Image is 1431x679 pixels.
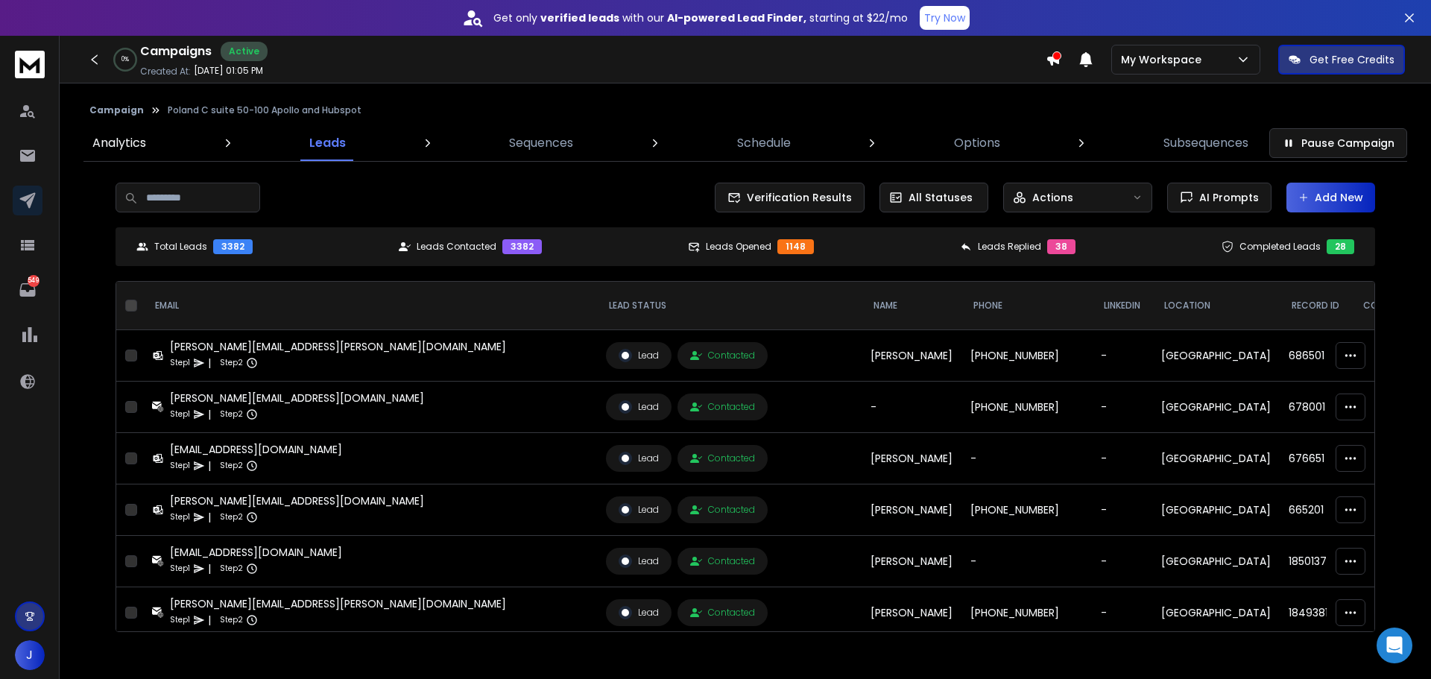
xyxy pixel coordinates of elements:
td: [PERSON_NAME] [862,484,961,536]
p: Sequences [509,134,573,152]
p: Actions [1032,190,1073,205]
a: 549 [13,275,42,305]
td: [PHONE_NUMBER] [961,587,1092,639]
a: Subsequences [1154,125,1257,161]
div: 3382 [213,239,253,254]
p: Poland C suite 50-100 Apollo and Hubspot [168,104,361,116]
td: 678001 [1280,382,1351,433]
p: Get Free Credits [1310,52,1394,67]
td: [GEOGRAPHIC_DATA] [1152,330,1280,382]
th: LEAD STATUS [597,282,862,330]
th: Phone [961,282,1092,330]
td: - [1092,536,1152,587]
p: | [208,407,211,422]
div: Lead [619,349,659,362]
strong: verified leads [540,10,619,25]
td: [PERSON_NAME] [862,330,961,382]
p: | [208,458,211,473]
p: Step 2 [220,613,243,628]
p: 549 [28,275,40,287]
div: [PERSON_NAME][EMAIL_ADDRESS][DOMAIN_NAME] [170,493,424,508]
p: My Workspace [1121,52,1207,67]
p: | [208,613,211,628]
p: Leads Replied [978,241,1041,253]
div: Open Intercom Messenger [1377,628,1412,663]
div: Lead [619,400,659,414]
div: [EMAIL_ADDRESS][DOMAIN_NAME] [170,442,342,457]
td: - [1092,433,1152,484]
td: - [1092,382,1152,433]
p: Total Leads [154,241,207,253]
a: Analytics [83,125,155,161]
td: 676651 [1280,433,1351,484]
button: Campaign [89,104,144,116]
div: Lead [619,606,659,619]
div: Contacted [690,607,755,619]
div: Lead [619,555,659,568]
button: Try Now [920,6,970,30]
td: [GEOGRAPHIC_DATA] [1152,587,1280,639]
a: Sequences [500,125,582,161]
div: 3382 [502,239,542,254]
td: [GEOGRAPHIC_DATA] [1152,433,1280,484]
p: Completed Leads [1239,241,1321,253]
p: Created At: [140,66,191,78]
p: Options [954,134,1000,152]
td: 665201 [1280,484,1351,536]
td: [PERSON_NAME] [862,433,961,484]
div: [PERSON_NAME][EMAIL_ADDRESS][DOMAIN_NAME] [170,391,424,405]
p: Step 1 [170,561,190,576]
div: [EMAIL_ADDRESS][DOMAIN_NAME] [170,545,342,560]
td: [PHONE_NUMBER] [961,330,1092,382]
p: Step 2 [220,561,243,576]
td: - [961,536,1092,587]
td: [PHONE_NUMBER] [961,484,1092,536]
div: [PERSON_NAME][EMAIL_ADDRESS][PERSON_NAME][DOMAIN_NAME] [170,339,506,354]
h1: Campaigns [140,42,212,60]
p: Step 1 [170,458,190,473]
th: EMAIL [143,282,597,330]
p: Analytics [92,134,146,152]
button: J [15,640,45,670]
div: 1148 [777,239,814,254]
div: Contacted [690,504,755,516]
p: | [208,510,211,525]
div: Lead [619,503,659,517]
p: Step 2 [220,356,243,370]
strong: AI-powered Lead Finder, [667,10,806,25]
p: [DATE] 01:05 PM [194,65,263,77]
td: [PHONE_NUMBER] [961,382,1092,433]
p: | [208,356,211,370]
button: Add New [1286,183,1375,212]
td: - [862,382,961,433]
p: Leads Opened [706,241,771,253]
td: - [1092,330,1152,382]
p: Step 1 [170,510,190,525]
div: Active [221,42,268,61]
button: AI Prompts [1167,183,1272,212]
p: All Statuses [909,190,973,205]
th: NAME [862,282,961,330]
p: Schedule [737,134,791,152]
button: Pause Campaign [1269,128,1407,158]
a: Leads [300,125,355,161]
td: 1850137 [1280,536,1351,587]
p: Try Now [924,10,965,25]
p: Subsequences [1163,134,1248,152]
p: Step 2 [220,458,243,473]
p: | [208,561,211,576]
div: Contacted [690,452,755,464]
p: Step 2 [220,510,243,525]
p: Leads [309,134,346,152]
td: - [1092,484,1152,536]
p: 0 % [121,55,129,64]
div: Lead [619,452,659,465]
div: Contacted [690,350,755,361]
p: Step 1 [170,407,190,422]
td: [GEOGRAPHIC_DATA] [1152,536,1280,587]
p: Step 1 [170,356,190,370]
p: Get only with our starting at $22/mo [493,10,908,25]
img: logo [15,51,45,78]
p: Step 2 [220,407,243,422]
